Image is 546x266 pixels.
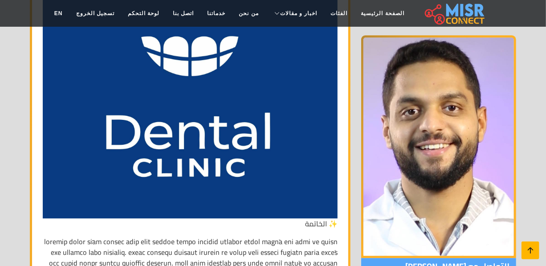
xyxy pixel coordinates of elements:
a: من نحن [232,5,265,22]
a: خدماتنا [201,5,232,22]
img: main.misr_connect [425,2,485,25]
a: اخبار و مقالات [265,5,324,22]
span: اخبار و مقالات [280,9,318,17]
a: الفئات [324,5,354,22]
a: تسجيل الخروج [69,5,121,22]
a: الصفحة الرئيسية [354,5,411,22]
a: اتصل بنا [166,5,200,22]
a: لوحة التحكم [121,5,166,22]
a: EN [48,5,69,22]
img: الدكتور محمود ورَّاد [361,36,516,258]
